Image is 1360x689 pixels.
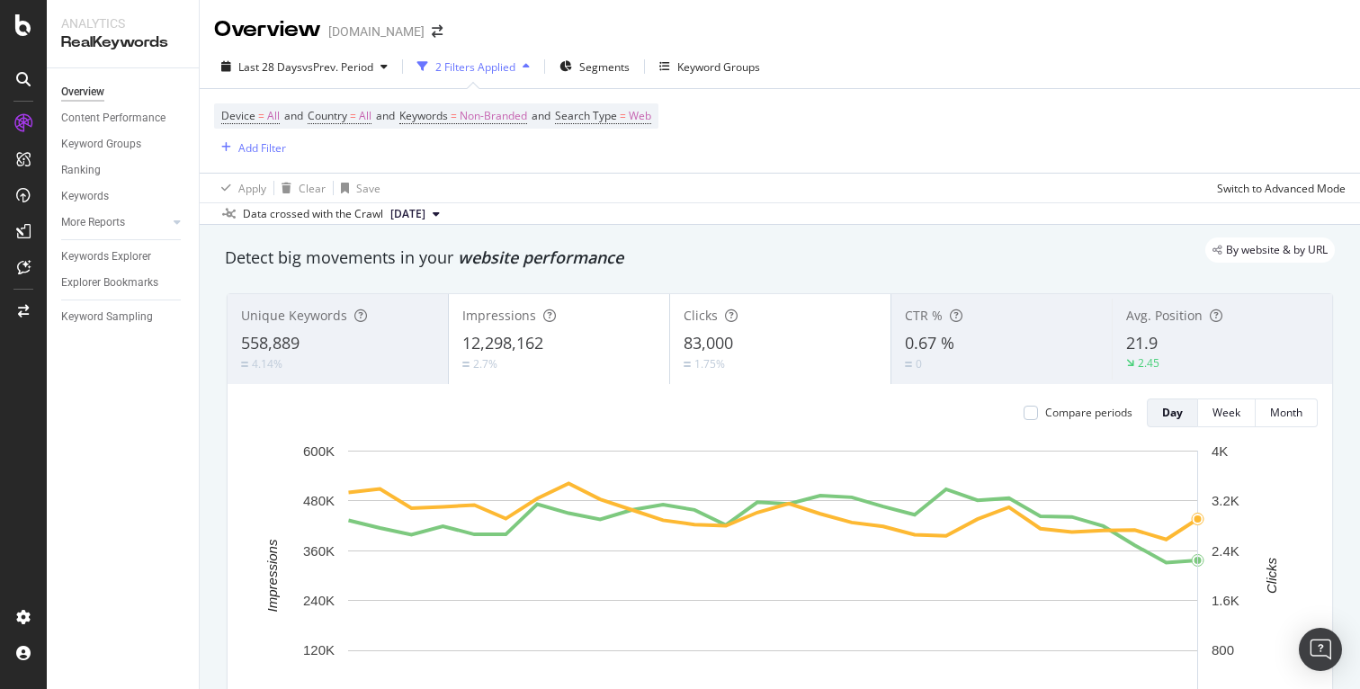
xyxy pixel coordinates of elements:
[61,187,109,206] div: Keywords
[61,83,104,102] div: Overview
[684,307,718,324] span: Clicks
[334,174,380,202] button: Save
[473,356,497,371] div: 2.7%
[1212,493,1239,508] text: 3.2K
[1045,405,1132,420] div: Compare periods
[905,332,954,353] span: 0.67 %
[356,181,380,196] div: Save
[399,108,448,123] span: Keywords
[1270,405,1302,420] div: Month
[303,642,335,658] text: 120K
[677,59,760,75] div: Keyword Groups
[243,206,383,222] div: Data crossed with the Crawl
[61,247,151,266] div: Keywords Explorer
[1299,628,1342,671] div: Open Intercom Messenger
[1256,398,1318,427] button: Month
[214,14,321,45] div: Overview
[238,59,302,75] span: Last 28 Days
[383,203,447,225] button: [DATE]
[303,593,335,608] text: 240K
[299,181,326,196] div: Clear
[61,135,186,154] a: Keyword Groups
[61,135,141,154] div: Keyword Groups
[303,493,335,508] text: 480K
[1205,237,1335,263] div: legacy label
[61,109,186,128] a: Content Performance
[61,308,186,327] a: Keyword Sampling
[1226,245,1328,255] span: By website & by URL
[620,108,626,123] span: =
[238,181,266,196] div: Apply
[462,332,543,353] span: 12,298,162
[238,140,286,156] div: Add Filter
[303,443,335,459] text: 600K
[410,52,537,81] button: 2 Filters Applied
[435,59,515,75] div: 2 Filters Applied
[652,52,767,81] button: Keyword Groups
[328,22,425,40] div: [DOMAIN_NAME]
[274,174,326,202] button: Clear
[1212,593,1239,608] text: 1.6K
[241,332,300,353] span: 558,889
[214,174,266,202] button: Apply
[1210,174,1346,202] button: Switch to Advanced Mode
[241,307,347,324] span: Unique Keywords
[462,362,470,367] img: Equal
[1212,642,1234,658] text: 800
[61,213,125,232] div: More Reports
[61,161,186,180] a: Ranking
[552,52,637,81] button: Segments
[1126,332,1158,353] span: 21.9
[302,59,373,75] span: vs Prev. Period
[214,137,286,158] button: Add Filter
[579,59,630,75] span: Segments
[350,108,356,123] span: =
[694,356,725,371] div: 1.75%
[390,206,425,222] span: 2025 Sep. 7th
[905,307,943,324] span: CTR %
[555,108,617,123] span: Search Type
[1162,405,1183,420] div: Day
[61,161,101,180] div: Ranking
[308,108,347,123] span: Country
[214,52,395,81] button: Last 28 DaysvsPrev. Period
[241,362,248,367] img: Equal
[61,109,166,128] div: Content Performance
[684,362,691,367] img: Equal
[61,187,186,206] a: Keywords
[532,108,550,123] span: and
[252,356,282,371] div: 4.14%
[1212,405,1240,420] div: Week
[684,332,733,353] span: 83,000
[61,83,186,102] a: Overview
[221,108,255,123] span: Device
[1147,398,1198,427] button: Day
[61,32,184,53] div: RealKeywords
[61,273,186,292] a: Explorer Bookmarks
[61,308,153,327] div: Keyword Sampling
[629,103,651,129] span: Web
[1264,557,1279,593] text: Clicks
[905,362,912,367] img: Equal
[258,108,264,123] span: =
[376,108,395,123] span: and
[916,356,922,371] div: 0
[451,108,457,123] span: =
[61,273,158,292] div: Explorer Bookmarks
[1126,307,1203,324] span: Avg. Position
[432,25,443,38] div: arrow-right-arrow-left
[1212,543,1239,559] text: 2.4K
[460,103,527,129] span: Non-Branded
[61,14,184,32] div: Analytics
[462,307,536,324] span: Impressions
[61,247,186,266] a: Keywords Explorer
[303,543,335,559] text: 360K
[1212,443,1228,459] text: 4K
[1138,355,1159,371] div: 2.45
[359,103,371,129] span: All
[267,103,280,129] span: All
[264,539,280,612] text: Impressions
[1198,398,1256,427] button: Week
[61,213,168,232] a: More Reports
[1217,181,1346,196] div: Switch to Advanced Mode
